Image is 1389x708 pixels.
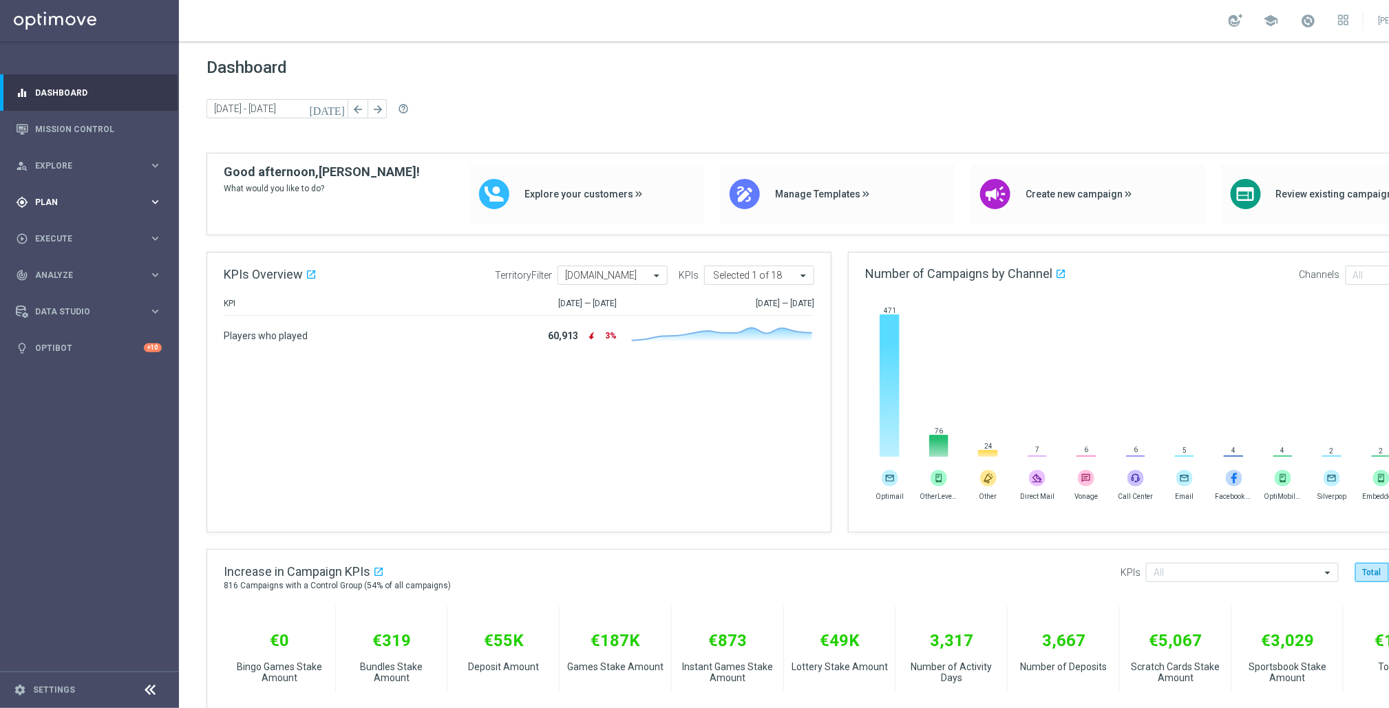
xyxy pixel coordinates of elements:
span: Data Studio [35,308,149,316]
span: Execute [35,235,149,243]
i: track_changes [16,269,28,281]
div: Plan [16,196,149,208]
div: +10 [144,343,162,352]
button: gps_fixed Plan keyboard_arrow_right [15,197,162,208]
span: school [1264,13,1279,28]
div: Execute [16,233,149,245]
i: equalizer [16,87,28,99]
i: person_search [16,160,28,172]
span: Plan [35,198,149,206]
i: keyboard_arrow_right [149,268,162,281]
button: lightbulb Optibot +10 [15,343,162,354]
i: gps_fixed [16,196,28,208]
i: keyboard_arrow_right [149,305,162,318]
div: Optibot [16,330,162,366]
button: Data Studio keyboard_arrow_right [15,306,162,317]
a: Optibot [35,330,144,366]
i: keyboard_arrow_right [149,232,162,245]
i: play_circle_outline [16,233,28,245]
span: Analyze [35,271,149,279]
span: Explore [35,162,149,170]
button: play_circle_outline Execute keyboard_arrow_right [15,233,162,244]
a: Dashboard [35,74,162,111]
button: Mission Control [15,124,162,135]
div: Data Studio [16,305,149,318]
i: keyboard_arrow_right [149,195,162,208]
button: equalizer Dashboard [15,87,162,98]
a: Settings [33,686,75,694]
div: Explore [16,160,149,172]
div: Mission Control [16,111,162,147]
div: Analyze [16,269,149,281]
i: lightbulb [16,342,28,354]
button: track_changes Analyze keyboard_arrow_right [15,270,162,281]
i: keyboard_arrow_right [149,159,162,172]
button: person_search Explore keyboard_arrow_right [15,160,162,171]
div: Dashboard [16,74,162,111]
a: Mission Control [35,111,162,147]
i: settings [14,684,26,696]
